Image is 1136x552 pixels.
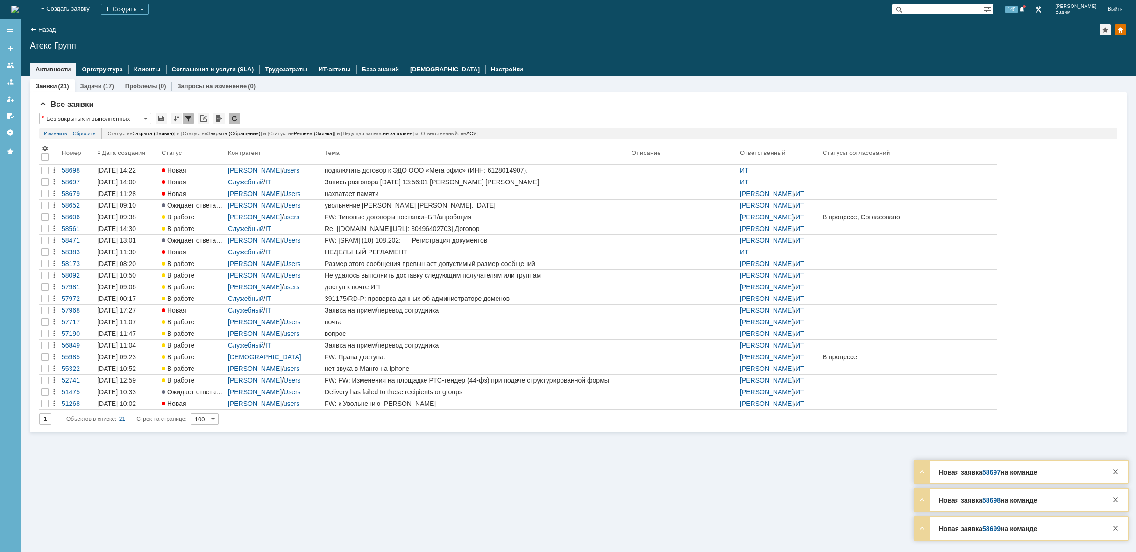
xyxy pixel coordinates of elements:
a: users [284,167,299,174]
div: 56849 [62,342,93,349]
a: Клиенты [134,66,161,73]
a: ИТ [795,307,804,314]
a: IT [265,307,271,314]
div: 58092 [62,272,93,279]
div: Дата создания [102,149,147,156]
a: IT [265,178,271,186]
a: [PERSON_NAME] [740,237,794,244]
span: В работе [162,283,194,291]
a: FW: FW: Изменения на площадке РТС-тендер (44-фз) при подаче структурированной формы заявки [323,375,630,386]
a: вопрос [323,328,630,339]
a: Назад [38,26,56,33]
div: 57968 [62,307,93,314]
a: Заявки на командах [3,58,18,73]
a: [DATE] 00:17 [95,293,160,304]
a: Delivery has failed to these recipients or groups [323,386,630,398]
span: [PERSON_NAME] [1055,4,1097,9]
div: 55322 [62,365,93,372]
div: 391175/RD-P: проверка данных об администраторе доменов [325,295,628,302]
th: Дата создания [95,143,160,165]
div: 58471 [62,237,93,244]
span: В работе [162,377,194,384]
a: Новая [160,176,226,188]
a: users [284,283,299,291]
div: 58606 [62,213,93,221]
a: Users [284,272,301,279]
span: В работе [162,272,194,279]
div: [DATE] 09:10 [97,202,136,209]
div: [DATE] 12:59 [97,377,136,384]
a: В работе [160,211,226,223]
div: Сохранить вид [156,113,167,124]
div: Добавить в избранное [1100,24,1111,35]
a: В работе [160,351,226,363]
div: 51268 [62,400,93,407]
a: Трудозатраты [265,66,307,73]
a: users [284,400,299,407]
div: Контрагент [228,149,263,156]
div: FW: [SPAM] (10) 108.202: Регистрация документов [325,237,628,244]
div: FW: FW: Изменения на площадке РТС-тендер (44-фз) при подаче структурированной формы заявки [325,377,628,384]
a: В работе [160,316,226,328]
a: ИТ [795,225,804,232]
a: Создать заявку [3,41,18,56]
th: Статус [160,143,226,165]
a: 58679 [60,188,95,199]
div: увольнение [PERSON_NAME] [PERSON_NAME]. [DATE] [325,202,628,209]
a: [DATE] 14:30 [95,223,160,234]
a: доступ к почте ИП [323,281,630,293]
span: В работе [162,353,194,361]
a: [DATE] 08:20 [95,258,160,269]
a: Новая [160,165,226,176]
a: Ожидает ответа контрагента [160,235,226,246]
a: ИТ [795,213,804,221]
a: [DATE] 09:06 [95,281,160,293]
a: 58697 [60,176,95,188]
div: НЕДЕЛЬНЫЙ РЕГЛАМЕНТ [325,248,628,256]
a: В работе [160,281,226,293]
a: [PERSON_NAME] [740,190,794,197]
a: FW: Типовые договоры поставки+БП/апробация [323,211,630,223]
a: Проблемы [125,83,157,90]
a: Users [284,377,301,384]
a: В работе [160,328,226,339]
a: НЕДЕЛЬНЫЙ РЕГЛАМЕНТ [323,246,630,258]
a: users [284,330,299,337]
div: FW: Права доступа. [325,353,628,361]
a: Users [284,190,301,197]
a: [PERSON_NAME] [740,213,794,221]
a: 51268 [60,398,95,409]
a: В процессе [821,351,997,363]
a: [DATE] 10:50 [95,270,160,281]
div: почта [325,318,628,326]
div: В процессе [823,353,995,361]
a: В работе [160,293,226,304]
a: ИТ [795,330,804,337]
img: logo [11,6,19,13]
a: Служебный [228,248,263,256]
a: Новая [160,398,226,409]
a: [DATE] 11:28 [95,188,160,199]
a: 57972 [60,293,95,304]
a: ИТ [795,190,804,197]
div: Ответственный [740,149,787,156]
a: [PERSON_NAME] [228,365,282,372]
a: ИТ [795,400,804,407]
a: [DEMOGRAPHIC_DATA] [410,66,480,73]
a: В работе [160,375,226,386]
a: Ожидает ответа контрагента [160,200,226,211]
div: 51475 [62,388,93,396]
a: ИТ [795,295,804,302]
a: Перейти в интерфейс администратора [1033,4,1044,15]
div: [DATE] 00:17 [97,295,136,302]
div: нахватает памяти [325,190,628,197]
div: Delivery has failed to these recipients or groups [325,388,628,396]
a: [PERSON_NAME] [228,388,282,396]
a: [PERSON_NAME] [228,318,282,326]
a: [PERSON_NAME] [740,353,794,361]
div: [DATE] 13:01 [97,237,136,244]
a: 58652 [60,200,95,211]
a: Служебный [228,225,263,232]
a: Заявка на прием/перевод сотрудника [323,340,630,351]
a: В работе [160,258,226,269]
